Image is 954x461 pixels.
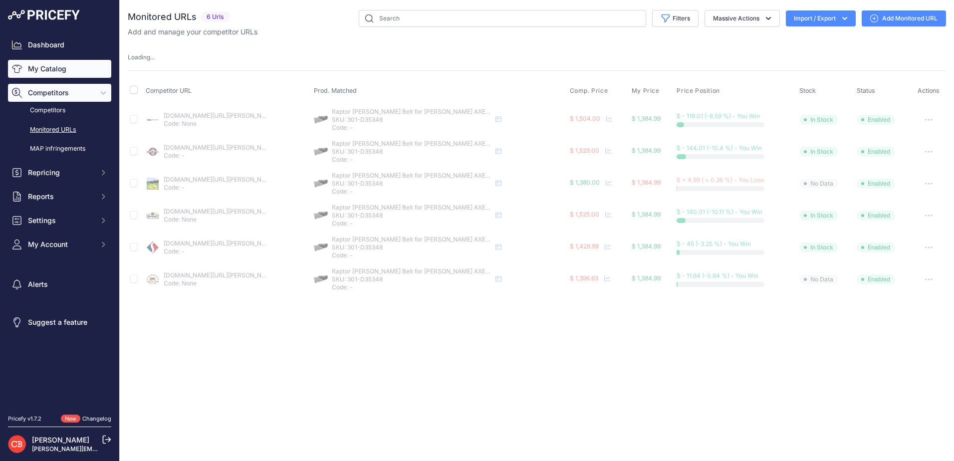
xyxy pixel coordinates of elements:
span: Loading [128,53,155,61]
a: Dashboard [8,36,111,54]
span: No Data [799,274,838,284]
span: $ 1,384.99 [632,242,661,250]
p: Add and manage your competitor URLs [128,27,257,37]
span: $ - 144.01 (-10.4 %) - You Win [677,144,762,152]
a: Alerts [8,275,111,293]
input: Search [359,10,646,27]
span: Enabled [857,242,895,252]
p: SKU: 301-D35348 [332,243,491,251]
a: Competitors [8,102,111,119]
a: [DOMAIN_NAME][URL][PERSON_NAME] [164,271,276,279]
span: No Data [799,179,838,189]
span: In Stock [799,147,838,157]
span: In Stock [799,211,838,221]
span: Actions [918,87,940,94]
a: [PERSON_NAME][EMAIL_ADDRESS][PERSON_NAME][DOMAIN_NAME] [32,445,235,453]
a: My Catalog [8,60,111,78]
button: Competitors [8,84,111,102]
span: New [61,415,80,423]
span: $ 1,380.00 [570,179,600,186]
span: Enabled [857,211,895,221]
span: Raptor [PERSON_NAME] Belt for [PERSON_NAME] AXE35348 - Left or Right [332,204,544,211]
a: [DOMAIN_NAME][URL][PERSON_NAME] [164,112,276,119]
p: Code: - [332,156,491,164]
span: $ + 4.99 ( + 0.36 %) - You Lose [677,176,764,184]
p: Code: - [164,247,267,255]
p: Code: - [164,184,267,192]
span: Enabled [857,115,895,125]
span: My Account [28,239,93,249]
span: Raptor [PERSON_NAME] Belt for [PERSON_NAME] AXE35348 - Left or Right [332,235,544,243]
p: Code: - [332,220,491,228]
p: Code: - [332,188,491,196]
h2: Monitored URLs [128,10,197,24]
span: Comp. Price [570,87,608,95]
p: SKU: 301-D35348 [332,116,491,124]
a: [PERSON_NAME] [32,436,89,444]
nav: Sidebar [8,36,111,403]
span: $ - 11.64 (-0.84 %) - You Win [677,272,758,279]
a: Suggest a feature [8,313,111,331]
span: $ 1,384.99 [632,274,661,282]
button: Settings [8,212,111,230]
p: SKU: 301-D35348 [332,212,491,220]
span: $ 1,384.99 [632,147,661,154]
span: Price Position [677,87,719,95]
p: Code: - [332,283,491,291]
span: Raptor [PERSON_NAME] Belt for [PERSON_NAME] AXE35348 - Left or Right [332,172,544,179]
p: Code: - [332,124,491,132]
span: In Stock [799,115,838,125]
span: $ 1,529.00 [570,147,599,154]
p: Code: None [164,120,267,128]
div: Pricefy v1.7.2 [8,415,41,423]
button: Filters [652,10,699,27]
button: My Account [8,235,111,253]
span: Enabled [857,147,895,157]
span: Raptor [PERSON_NAME] Belt for [PERSON_NAME] AXE35348 - Left or Right [332,140,544,147]
span: Prod. Matched [314,87,357,94]
span: Settings [28,216,93,226]
span: Enabled [857,274,895,284]
span: $ - 140.01 (-10.11 %) - You Win [677,208,762,216]
span: $ - 119.01 (-8.59 %) - You Win [677,112,760,120]
span: Repricing [28,168,93,178]
button: Import / Export [786,10,856,26]
button: Massive Actions [705,10,780,27]
span: $ 1,525.00 [570,211,599,218]
a: Changelog [82,415,111,422]
p: SKU: 301-D35348 [332,275,491,283]
span: Stock [799,87,816,94]
span: $ 1,384.99 [632,211,661,218]
a: [DOMAIN_NAME][URL][PERSON_NAME] [164,176,276,183]
span: Competitor URL [146,87,192,94]
button: Reports [8,188,111,206]
a: MAP infringements [8,140,111,158]
p: SKU: 301-D35348 [332,148,491,156]
p: Code: - [164,152,267,160]
span: Raptor [PERSON_NAME] Belt for [PERSON_NAME] AXE35348 - Left or Right [332,108,544,115]
p: Code: None [164,279,267,287]
span: ... [150,53,155,61]
span: $ 1,504.00 [570,115,600,122]
span: $ 1,429.99 [570,242,599,250]
span: $ 1,384.99 [632,179,661,186]
span: Status [857,87,875,94]
span: $ 1,384.99 [632,115,661,122]
p: Code: - [332,251,491,259]
span: 6 Urls [201,11,230,23]
span: $ - 45 (-3.25 %) - You Win [677,240,751,247]
p: Code: None [164,216,267,224]
button: My Price [632,87,662,95]
a: Add Monitored URL [862,10,946,26]
img: Pricefy Logo [8,10,80,20]
span: Competitors [28,88,93,98]
button: Price Position [677,87,721,95]
span: Enabled [857,179,895,189]
a: [DOMAIN_NAME][URL][PERSON_NAME] [164,208,276,215]
span: $ 1,396.63 [570,274,598,282]
p: SKU: 301-D35348 [332,180,491,188]
a: [DOMAIN_NAME][URL][PERSON_NAME][PERSON_NAME] [164,144,325,151]
span: My Price [632,87,660,95]
span: Reports [28,192,93,202]
button: Repricing [8,164,111,182]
